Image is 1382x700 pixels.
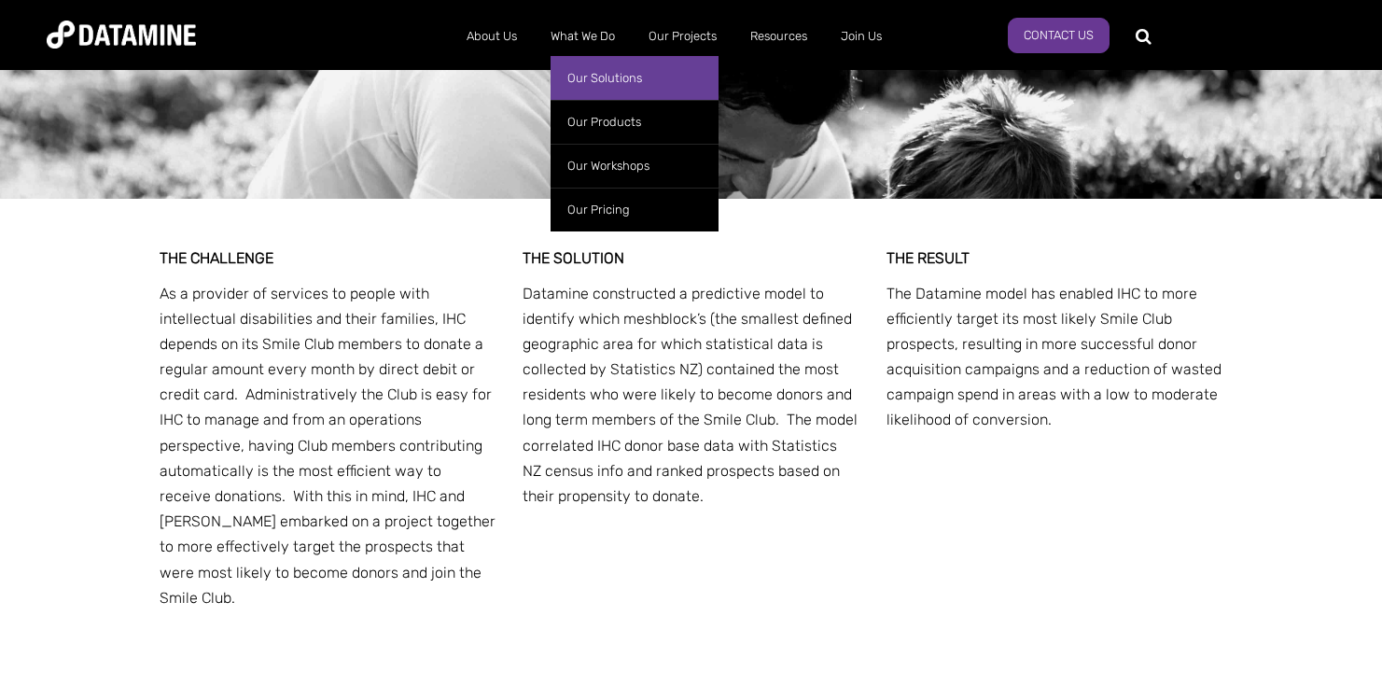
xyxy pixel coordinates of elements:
[523,281,859,510] p: Datamine constructed a predictive model to identify which meshblock’s (the smallest defined geogr...
[551,100,719,144] a: Our Products
[551,188,719,231] a: Our Pricing
[523,249,624,267] strong: THE SOLUTION
[551,56,719,100] a: Our Solutions
[886,249,970,267] strong: THE RESULT
[632,12,733,61] a: Our Projects
[886,285,1221,429] span: The Datamine model has enabled IHC to more efficiently target its most likely Smile Club prospect...
[824,12,899,61] a: Join Us
[47,21,196,49] img: Datamine
[160,249,273,267] strong: THE CHALLENGE
[1008,18,1110,53] a: Contact Us
[450,12,534,61] a: About Us
[534,12,632,61] a: What We Do
[733,12,824,61] a: Resources
[551,144,719,188] a: Our Workshops
[160,285,496,607] span: As a provider of services to people with intellectual disabilities and their families, IHC depend...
